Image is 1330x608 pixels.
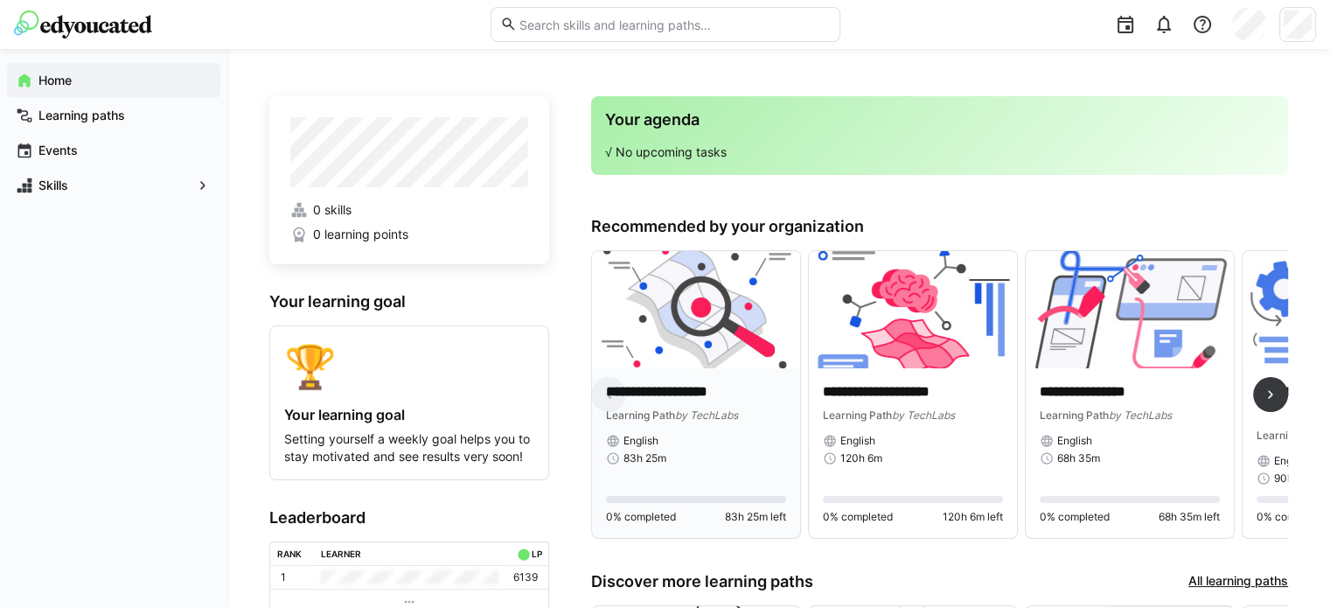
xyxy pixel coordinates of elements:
[943,510,1003,524] span: 120h 6m left
[606,510,676,524] span: 0% completed
[1257,429,1326,442] span: Learning Path
[592,251,800,368] img: image
[290,201,528,219] a: 0 skills
[840,434,875,448] span: English
[1109,409,1172,422] span: by TechLabs
[1188,572,1288,591] a: All learning paths
[1057,434,1092,448] span: English
[1040,510,1110,524] span: 0% completed
[269,292,549,311] h3: Your learning goal
[591,572,813,591] h3: Discover more learning paths
[1257,510,1327,524] span: 0% completed
[284,340,534,392] div: 🏆
[809,251,1017,368] img: image
[725,510,786,524] span: 83h 25m left
[517,17,830,32] input: Search skills and learning paths…
[591,217,1288,236] h3: Recommended by your organization
[823,409,892,422] span: Learning Path
[1274,454,1309,468] span: English
[1040,409,1109,422] span: Learning Path
[605,110,1274,129] h3: Your agenda
[605,143,1274,161] p: √ No upcoming tasks
[321,549,361,559] div: Learner
[1274,472,1311,486] span: 90h 8m
[623,451,666,465] span: 83h 25m
[313,201,352,219] span: 0 skills
[823,510,893,524] span: 0% completed
[284,406,534,423] h4: Your learning goal
[1057,451,1100,465] span: 68h 35m
[313,226,408,243] span: 0 learning points
[606,409,675,422] span: Learning Path
[281,570,286,584] p: 1
[892,409,955,422] span: by TechLabs
[623,434,658,448] span: English
[1159,510,1220,524] span: 68h 35m left
[531,549,541,559] div: LP
[513,570,538,584] p: 6139
[1026,251,1234,368] img: image
[284,430,534,465] p: Setting yourself a weekly goal helps you to stay motivated and see results very soon!
[675,409,738,422] span: by TechLabs
[840,451,882,465] span: 120h 6m
[277,549,302,559] div: Rank
[269,508,549,528] h3: Leaderboard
